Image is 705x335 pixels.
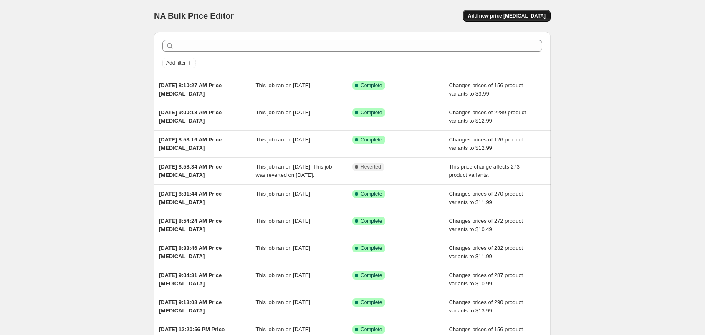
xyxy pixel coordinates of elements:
[361,218,382,224] span: Complete
[361,109,382,116] span: Complete
[159,245,222,259] span: [DATE] 8:33:46 AM Price [MEDICAL_DATA]
[159,191,222,205] span: [DATE] 8:31:44 AM Price [MEDICAL_DATA]
[449,136,523,151] span: Changes prices of 126 product variants to $12.99
[449,299,523,314] span: Changes prices of 290 product variants to $13.99
[166,60,186,66] span: Add filter
[361,245,382,252] span: Complete
[256,164,332,178] span: This job ran on [DATE]. This job was reverted on [DATE].
[159,82,222,97] span: [DATE] 8:10:27 AM Price [MEDICAL_DATA]
[256,218,312,224] span: This job ran on [DATE].
[256,82,312,88] span: This job ran on [DATE].
[159,218,222,232] span: [DATE] 8:54:24 AM Price [MEDICAL_DATA]
[449,218,523,232] span: Changes prices of 272 product variants to $10.49
[159,299,222,314] span: [DATE] 9:13:08 AM Price [MEDICAL_DATA]
[159,136,222,151] span: [DATE] 8:53:16 AM Price [MEDICAL_DATA]
[256,272,312,278] span: This job ran on [DATE].
[159,109,222,124] span: [DATE] 9:00:18 AM Price [MEDICAL_DATA]
[449,191,523,205] span: Changes prices of 270 product variants to $11.99
[256,136,312,143] span: This job ran on [DATE].
[361,136,382,143] span: Complete
[361,272,382,279] span: Complete
[449,109,526,124] span: Changes prices of 2289 product variants to $12.99
[162,58,196,68] button: Add filter
[256,299,312,305] span: This job ran on [DATE].
[449,272,523,287] span: Changes prices of 287 product variants to $10.99
[449,164,520,178] span: This price change affects 273 product variants.
[361,326,382,333] span: Complete
[361,164,381,170] span: Reverted
[361,82,382,89] span: Complete
[159,164,222,178] span: [DATE] 8:58:34 AM Price [MEDICAL_DATA]
[449,82,523,97] span: Changes prices of 156 product variants to $3.99
[154,11,234,20] span: NA Bulk Price Editor
[159,272,222,287] span: [DATE] 9:04:31 AM Price [MEDICAL_DATA]
[361,299,382,306] span: Complete
[449,245,523,259] span: Changes prices of 282 product variants to $11.99
[256,109,312,116] span: This job ran on [DATE].
[256,191,312,197] span: This job ran on [DATE].
[256,326,312,332] span: This job ran on [DATE].
[463,10,551,22] button: Add new price [MEDICAL_DATA]
[256,245,312,251] span: This job ran on [DATE].
[361,191,382,197] span: Complete
[468,13,546,19] span: Add new price [MEDICAL_DATA]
